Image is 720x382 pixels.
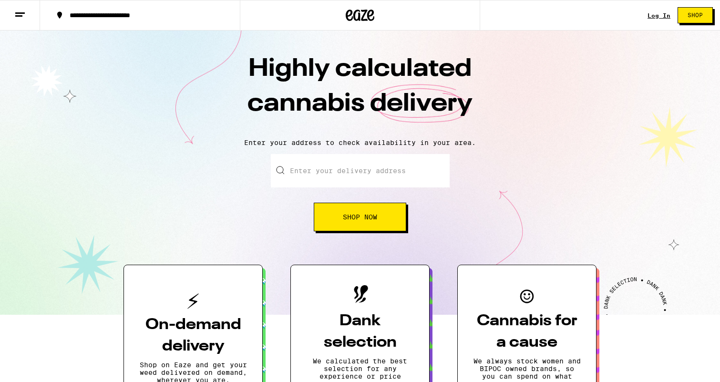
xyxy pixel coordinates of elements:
h3: On-demand delivery [139,314,247,357]
a: Shop [670,7,720,23]
input: Enter your delivery address [271,154,450,187]
h1: Highly calculated cannabis delivery [193,52,527,131]
a: Log In [648,12,670,19]
h3: Cannabis for a cause [473,310,581,353]
button: Shop [678,7,713,23]
span: Shop Now [343,214,377,220]
span: Shop [688,12,703,18]
button: Shop Now [314,203,406,231]
h3: Dank selection [306,310,414,353]
p: Enter your address to check availability in your area. [10,139,710,146]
